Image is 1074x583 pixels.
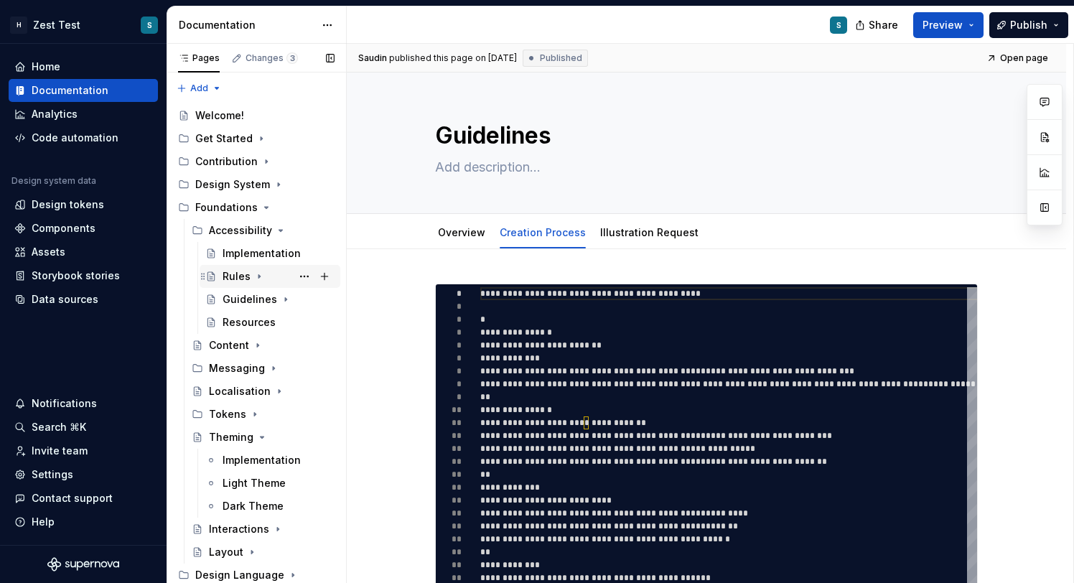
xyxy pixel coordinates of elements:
[179,18,314,32] div: Documentation
[172,150,340,173] div: Contribution
[200,311,340,334] a: Resources
[9,264,158,287] a: Storybook stories
[172,173,340,196] div: Design System
[209,545,243,559] div: Layout
[540,52,582,64] span: Published
[3,9,164,40] button: HZest TestS
[195,154,258,169] div: Contribution
[9,416,158,439] button: Search ⌘K
[186,518,340,541] a: Interactions
[10,17,27,34] div: H
[1000,52,1048,64] span: Open page
[32,515,55,529] div: Help
[172,78,226,98] button: Add
[33,18,80,32] div: Zest Test
[438,226,485,238] a: Overview
[209,384,271,398] div: Localisation
[9,392,158,415] button: Notifications
[209,407,246,421] div: Tokens
[9,55,158,78] a: Home
[9,193,158,216] a: Design tokens
[209,338,249,353] div: Content
[223,453,301,467] div: Implementation
[186,357,340,380] div: Messaging
[186,426,340,449] a: Theming
[209,223,272,238] div: Accessibility
[32,444,88,458] div: Invite team
[32,197,104,212] div: Design tokens
[223,246,301,261] div: Implementation
[9,217,158,240] a: Components
[200,449,340,472] a: Implementation
[200,288,340,311] a: Guidelines
[200,495,340,518] a: Dark Theme
[432,217,491,247] div: Overview
[147,19,152,31] div: S
[9,288,158,311] a: Data sources
[209,361,265,376] div: Messaging
[32,107,78,121] div: Analytics
[9,439,158,462] a: Invite team
[600,226,699,238] a: Illustration Request
[494,217,592,247] div: Creation Process
[172,127,340,150] div: Get Started
[11,175,96,187] div: Design system data
[195,131,253,146] div: Get Started
[223,499,284,513] div: Dark Theme
[432,118,975,153] textarea: Guidelines
[186,403,340,426] div: Tokens
[186,219,340,242] div: Accessibility
[9,463,158,486] a: Settings
[172,104,340,127] a: Welcome!
[195,200,258,215] div: Foundations
[223,315,276,330] div: Resources
[32,292,98,307] div: Data sources
[32,131,118,145] div: Code automation
[47,557,119,572] svg: Supernova Logo
[9,126,158,149] a: Code automation
[358,52,387,64] span: Saudin
[209,430,253,444] div: Theming
[389,52,517,64] div: published this page on [DATE]
[286,52,298,64] span: 3
[32,60,60,74] div: Home
[223,269,251,284] div: Rules
[178,52,220,64] div: Pages
[32,83,108,98] div: Documentation
[869,18,898,32] span: Share
[836,19,841,31] div: S
[32,269,120,283] div: Storybook stories
[989,12,1068,38] button: Publish
[9,103,158,126] a: Analytics
[32,420,86,434] div: Search ⌘K
[186,380,340,403] a: Localisation
[200,472,340,495] a: Light Theme
[209,522,269,536] div: Interactions
[190,83,208,94] span: Add
[195,568,284,582] div: Design Language
[32,221,95,235] div: Components
[982,48,1055,68] a: Open page
[32,491,113,505] div: Contact support
[9,510,158,533] button: Help
[223,292,277,307] div: Guidelines
[32,467,73,482] div: Settings
[923,18,963,32] span: Preview
[32,245,65,259] div: Assets
[195,108,244,123] div: Welcome!
[848,12,907,38] button: Share
[32,396,97,411] div: Notifications
[186,541,340,564] a: Layout
[200,265,340,288] a: Rules
[913,12,984,38] button: Preview
[223,476,286,490] div: Light Theme
[172,196,340,219] div: Foundations
[246,52,298,64] div: Changes
[594,217,704,247] div: Illustration Request
[9,487,158,510] button: Contact support
[9,79,158,102] a: Documentation
[200,242,340,265] a: Implementation
[500,226,586,238] a: Creation Process
[195,177,270,192] div: Design System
